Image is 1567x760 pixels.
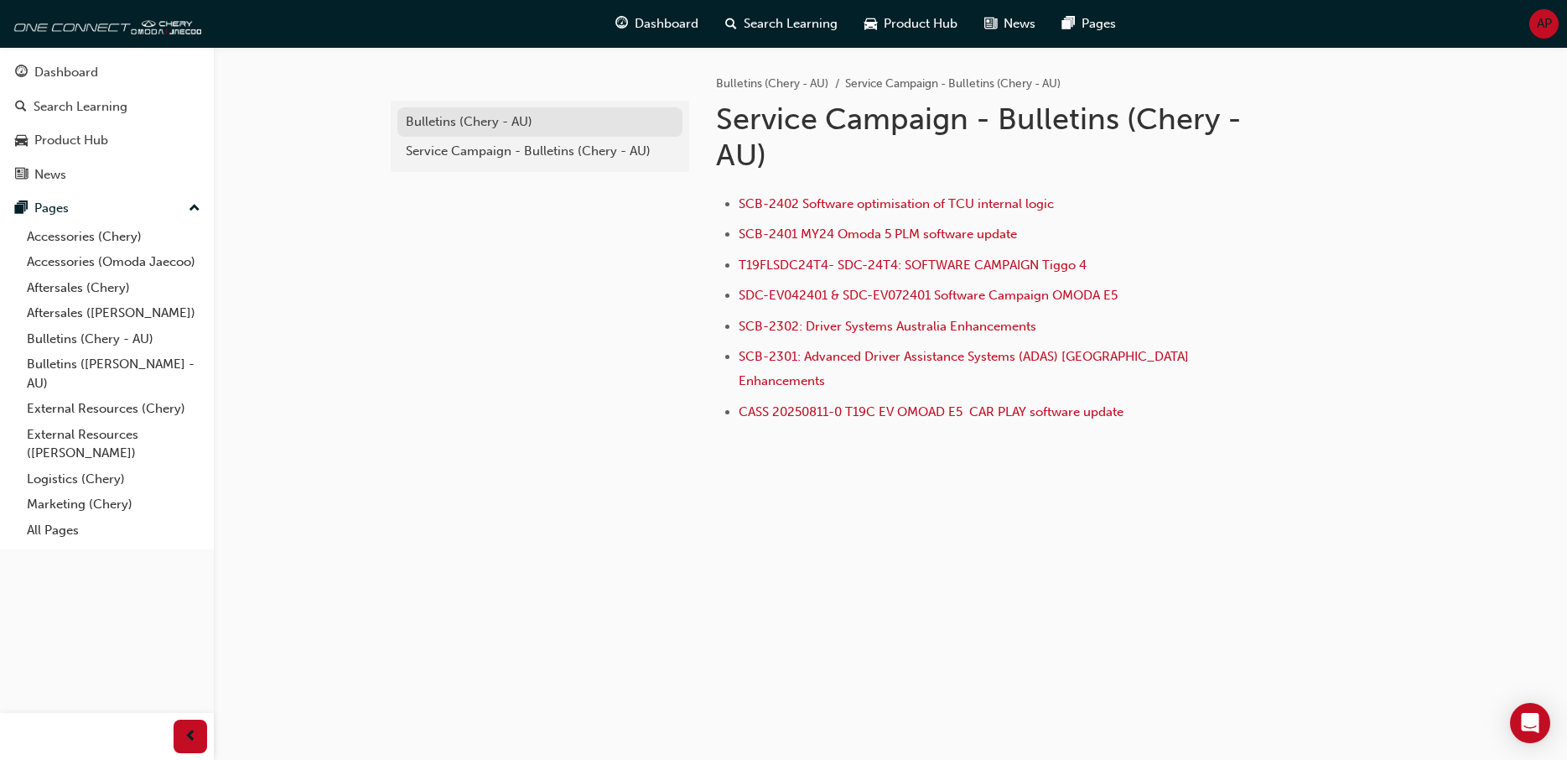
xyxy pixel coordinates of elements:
a: Bulletins (Chery - AU) [20,326,207,352]
div: Product Hub [34,131,108,150]
a: Marketing (Chery) [20,492,207,518]
a: car-iconProduct Hub [851,7,971,41]
a: SCB-2301: Advanced Driver Assistance Systems (ADAS) [GEOGRAPHIC_DATA] Enhancements [739,349,1192,388]
a: Bulletins (Chery - AU) [397,107,682,137]
a: CASS 20250811-0 T19C EV OMOAD E5 CAR PLAY software update [739,404,1123,419]
a: SCB-2302: Driver Systems Australia Enhancements [739,319,1036,334]
button: Pages [7,193,207,224]
a: search-iconSearch Learning [712,7,851,41]
div: Open Intercom Messenger [1510,703,1550,743]
a: Product Hub [7,125,207,156]
div: Pages [34,199,69,218]
a: SCB-2401 MY24 Omoda 5 PLM software update [739,226,1017,242]
img: oneconnect [8,7,201,40]
div: News [34,165,66,185]
span: search-icon [725,13,737,34]
a: Service Campaign - Bulletins (Chery - AU) [397,137,682,166]
div: Dashboard [34,63,98,82]
span: pages-icon [1062,13,1075,34]
a: Dashboard [7,57,207,88]
a: External Resources (Chery) [20,396,207,422]
span: up-icon [189,198,200,220]
button: AP [1529,9,1559,39]
a: Aftersales ([PERSON_NAME]) [20,300,207,326]
a: Search Learning [7,91,207,122]
div: Search Learning [34,97,127,117]
span: prev-icon [184,726,197,747]
span: car-icon [15,133,28,148]
h1: Service Campaign - Bulletins (Chery - AU) [716,101,1266,174]
span: Dashboard [635,14,698,34]
div: Bulletins (Chery - AU) [406,112,674,132]
a: pages-iconPages [1049,7,1129,41]
span: pages-icon [15,201,28,216]
span: News [1004,14,1035,34]
a: guage-iconDashboard [602,7,712,41]
a: External Resources ([PERSON_NAME]) [20,422,207,466]
span: guage-icon [615,13,628,34]
span: Search Learning [744,14,838,34]
a: Accessories (Chery) [20,224,207,250]
a: Aftersales (Chery) [20,275,207,301]
a: Logistics (Chery) [20,466,207,492]
a: Bulletins ([PERSON_NAME] - AU) [20,351,207,396]
a: T19FLSDC24T4- SDC-24T4: SOFTWARE CAMPAIGN Tiggo 4 [739,258,1087,273]
span: car-icon [864,13,877,34]
a: Bulletins (Chery - AU) [716,76,828,91]
button: DashboardSearch LearningProduct HubNews [7,54,207,193]
a: SCB-2402 Software optimisation of TCU internal logic [739,196,1054,211]
a: Accessories (Omoda Jaecoo) [20,249,207,275]
div: Service Campaign - Bulletins (Chery - AU) [406,142,674,161]
span: guage-icon [15,65,28,81]
span: news-icon [15,168,28,183]
li: Service Campaign - Bulletins (Chery - AU) [845,75,1061,94]
a: news-iconNews [971,7,1049,41]
a: SDC-EV042401 & SDC-EV072401 Software Campaign OMODA E5 [739,288,1118,303]
a: News [7,159,207,190]
span: news-icon [984,13,997,34]
span: Product Hub [884,14,957,34]
a: All Pages [20,518,207,544]
span: search-icon [15,100,27,115]
span: Pages [1082,14,1116,34]
span: AP [1537,14,1552,34]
